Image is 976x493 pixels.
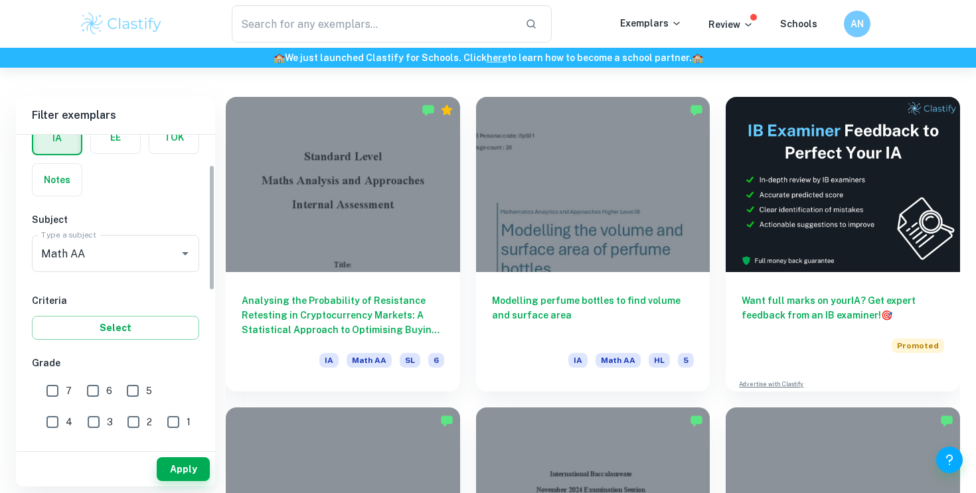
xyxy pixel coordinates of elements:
[726,97,960,391] a: Want full marks on yourIA? Get expert feedback from an IB examiner!PromotedAdvertise with Clastify
[32,356,199,370] h6: Grade
[32,293,199,308] h6: Criteria
[319,353,339,368] span: IA
[739,380,803,389] a: Advertise with Clastify
[690,414,703,427] img: Marked
[187,415,191,429] span: 1
[428,353,444,368] span: 6
[91,121,140,153] button: EE
[440,414,453,427] img: Marked
[66,384,72,398] span: 7
[708,17,754,32] p: Review
[400,353,420,368] span: SL
[742,293,944,322] h6: Want full marks on your IA ? Get expert feedback from an IB examiner!
[690,104,703,117] img: Marked
[422,104,435,117] img: Marked
[440,104,453,117] div: Premium
[3,50,973,65] h6: We just launched Clastify for Schools. Click to learn how to become a school partner.
[649,353,670,368] span: HL
[147,415,152,429] span: 2
[844,11,870,37] button: AN
[568,353,588,368] span: IA
[892,338,944,353] span: Promoted
[850,17,865,31] h6: AN
[33,164,82,196] button: Notes
[692,52,703,63] span: 🏫
[726,97,960,272] img: Thumbnail
[940,414,953,427] img: Marked
[936,447,963,473] button: Help and Feedback
[32,316,199,340] button: Select
[66,415,72,429] span: 4
[780,19,817,29] a: Schools
[492,293,694,337] h6: Modelling perfume bottles to find volume and surface area
[476,97,710,391] a: Modelling perfume bottles to find volume and surface areaIAMath AAHL5
[79,11,163,37] img: Clastify logo
[176,244,195,263] button: Open
[232,5,515,42] input: Search for any exemplars...
[107,415,113,429] span: 3
[881,310,892,320] span: 🎯
[33,122,81,154] button: IA
[32,212,199,227] h6: Subject
[242,293,444,337] h6: Analysing the Probability of Resistance Retesting in Cryptocurrency Markets: A Statistical Approa...
[149,121,199,153] button: TOK
[146,384,152,398] span: 5
[274,52,285,63] span: 🏫
[157,457,210,481] button: Apply
[41,229,96,240] label: Type a subject
[106,384,112,398] span: 6
[347,353,392,368] span: Math AA
[678,353,694,368] span: 5
[226,97,460,391] a: Analysing the Probability of Resistance Retesting in Cryptocurrency Markets: A Statistical Approa...
[487,52,507,63] a: here
[620,16,682,31] p: Exemplars
[596,353,641,368] span: Math AA
[16,97,215,134] h6: Filter exemplars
